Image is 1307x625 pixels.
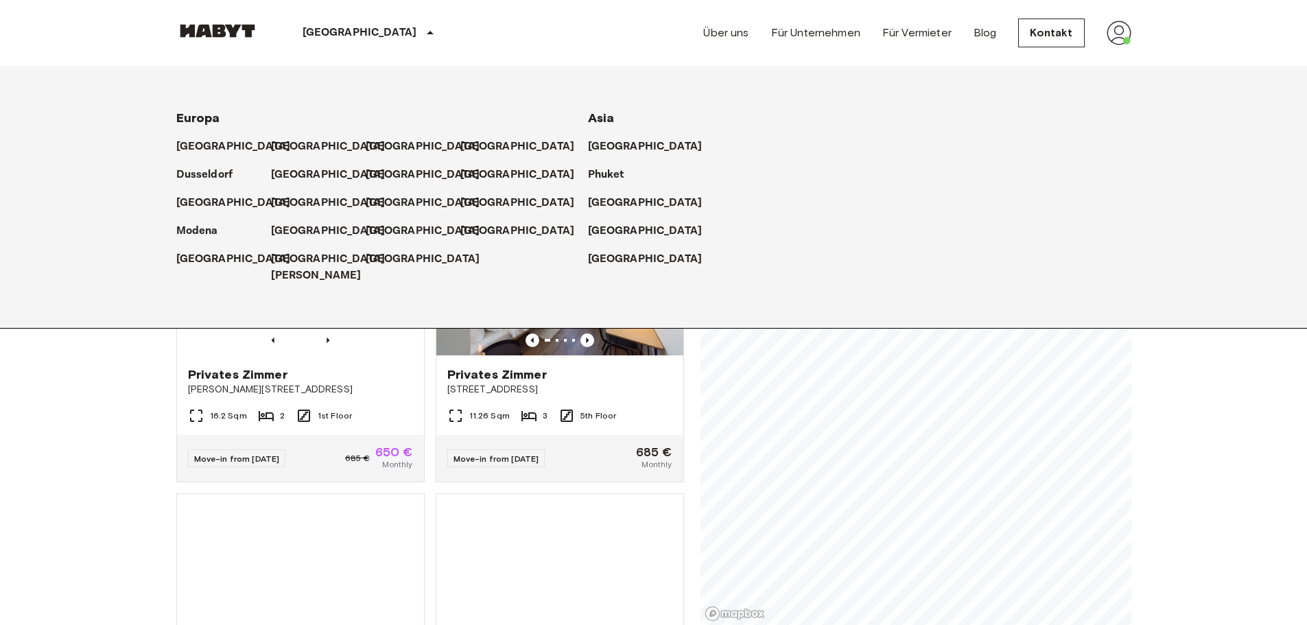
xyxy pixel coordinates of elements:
[588,139,703,155] p: [GEOGRAPHIC_DATA]
[588,139,716,155] a: [GEOGRAPHIC_DATA]
[460,167,589,183] a: [GEOGRAPHIC_DATA]
[271,167,399,183] a: [GEOGRAPHIC_DATA]
[176,139,291,155] p: [GEOGRAPHIC_DATA]
[345,452,370,464] span: 685 €
[194,453,280,464] span: Move-in from [DATE]
[526,333,539,347] button: Previous image
[176,195,305,211] a: [GEOGRAPHIC_DATA]
[366,167,480,183] p: [GEOGRAPHIC_DATA]
[266,333,280,347] button: Previous image
[366,195,494,211] a: [GEOGRAPHIC_DATA]
[271,251,399,284] a: [GEOGRAPHIC_DATA][PERSON_NAME]
[375,446,413,458] span: 650 €
[543,410,547,422] span: 3
[460,139,589,155] a: [GEOGRAPHIC_DATA]
[705,606,765,622] a: Mapbox logo
[188,383,413,397] span: [PERSON_NAME][STREET_ADDRESS]
[588,167,624,183] p: Phuket
[366,195,480,211] p: [GEOGRAPHIC_DATA]
[210,410,247,422] span: 16.2 Sqm
[271,251,386,284] p: [GEOGRAPHIC_DATA][PERSON_NAME]
[271,195,386,211] p: [GEOGRAPHIC_DATA]
[271,139,386,155] p: [GEOGRAPHIC_DATA]
[366,251,494,268] a: [GEOGRAPHIC_DATA]
[280,410,285,422] span: 2
[1107,21,1131,45] img: avatar
[469,410,510,422] span: 11.26 Sqm
[588,195,703,211] p: [GEOGRAPHIC_DATA]
[271,223,399,239] a: [GEOGRAPHIC_DATA]
[176,190,425,482] a: Marketing picture of unit DE-04-031-001-01HFPrevious imagePrevious imagePrivates Zimmer[PERSON_NA...
[176,223,218,239] p: Modena
[882,25,952,41] a: Für Vermieter
[176,223,232,239] a: Modena
[588,223,716,239] a: [GEOGRAPHIC_DATA]
[580,410,616,422] span: 5th Floor
[366,167,494,183] a: [GEOGRAPHIC_DATA]
[588,251,703,268] p: [GEOGRAPHIC_DATA]
[321,333,335,347] button: Previous image
[974,25,997,41] a: Blog
[303,25,417,41] p: [GEOGRAPHIC_DATA]
[176,251,305,268] a: [GEOGRAPHIC_DATA]
[641,458,672,471] span: Monthly
[588,223,703,239] p: [GEOGRAPHIC_DATA]
[588,251,716,268] a: [GEOGRAPHIC_DATA]
[176,195,291,211] p: [GEOGRAPHIC_DATA]
[366,139,480,155] p: [GEOGRAPHIC_DATA]
[176,167,247,183] a: Dusseldorf
[366,223,480,239] p: [GEOGRAPHIC_DATA]
[460,167,575,183] p: [GEOGRAPHIC_DATA]
[318,410,352,422] span: 1st Floor
[771,25,860,41] a: Für Unternehmen
[176,251,291,268] p: [GEOGRAPHIC_DATA]
[460,195,575,211] p: [GEOGRAPHIC_DATA]
[382,458,412,471] span: Monthly
[271,139,399,155] a: [GEOGRAPHIC_DATA]
[188,366,287,383] span: Privates Zimmer
[703,25,749,41] a: Über uns
[580,333,594,347] button: Previous image
[176,139,305,155] a: [GEOGRAPHIC_DATA]
[176,24,259,38] img: Habyt
[588,167,638,183] a: Phuket
[1018,19,1084,47] a: Kontakt
[460,195,589,211] a: [GEOGRAPHIC_DATA]
[176,110,220,126] span: Europa
[588,110,615,126] span: Asia
[460,223,589,239] a: [GEOGRAPHIC_DATA]
[271,223,386,239] p: [GEOGRAPHIC_DATA]
[636,446,672,458] span: 685 €
[366,251,480,268] p: [GEOGRAPHIC_DATA]
[366,139,494,155] a: [GEOGRAPHIC_DATA]
[447,366,547,383] span: Privates Zimmer
[447,383,672,397] span: [STREET_ADDRESS]
[271,167,386,183] p: [GEOGRAPHIC_DATA]
[176,167,233,183] p: Dusseldorf
[454,453,539,464] span: Move-in from [DATE]
[460,223,575,239] p: [GEOGRAPHIC_DATA]
[460,139,575,155] p: [GEOGRAPHIC_DATA]
[588,195,716,211] a: [GEOGRAPHIC_DATA]
[436,190,684,482] a: Marketing picture of unit DE-04-037-023-01QPrevious imagePrevious imagePrivates Zimmer[STREET_ADD...
[271,195,399,211] a: [GEOGRAPHIC_DATA]
[366,223,494,239] a: [GEOGRAPHIC_DATA]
